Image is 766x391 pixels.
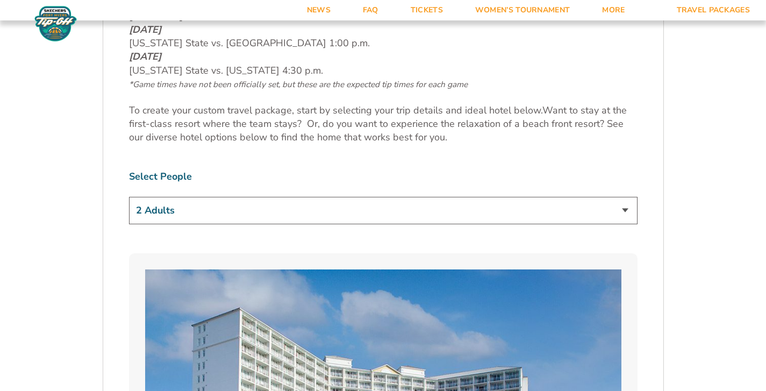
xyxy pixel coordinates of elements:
[129,104,542,117] span: To create your custom travel package, start by selecting your trip details and ideal hotel below.
[129,23,161,36] em: [DATE]
[129,104,638,145] p: Want to stay at the first-class resort where the team stays? Or, do you want to experience the re...
[129,10,283,23] span: [US_STATE] State Game Schedule
[129,79,468,90] span: *Game times have not been officially set, but these are the expected tip times for each game
[129,50,161,63] em: [DATE]
[32,5,79,42] img: Fort Myers Tip-Off
[129,170,638,183] label: Select People
[129,23,468,90] span: [US_STATE] State vs. [GEOGRAPHIC_DATA] 1:00 p.m. [US_STATE] State vs. [US_STATE] 4:30 p.m.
